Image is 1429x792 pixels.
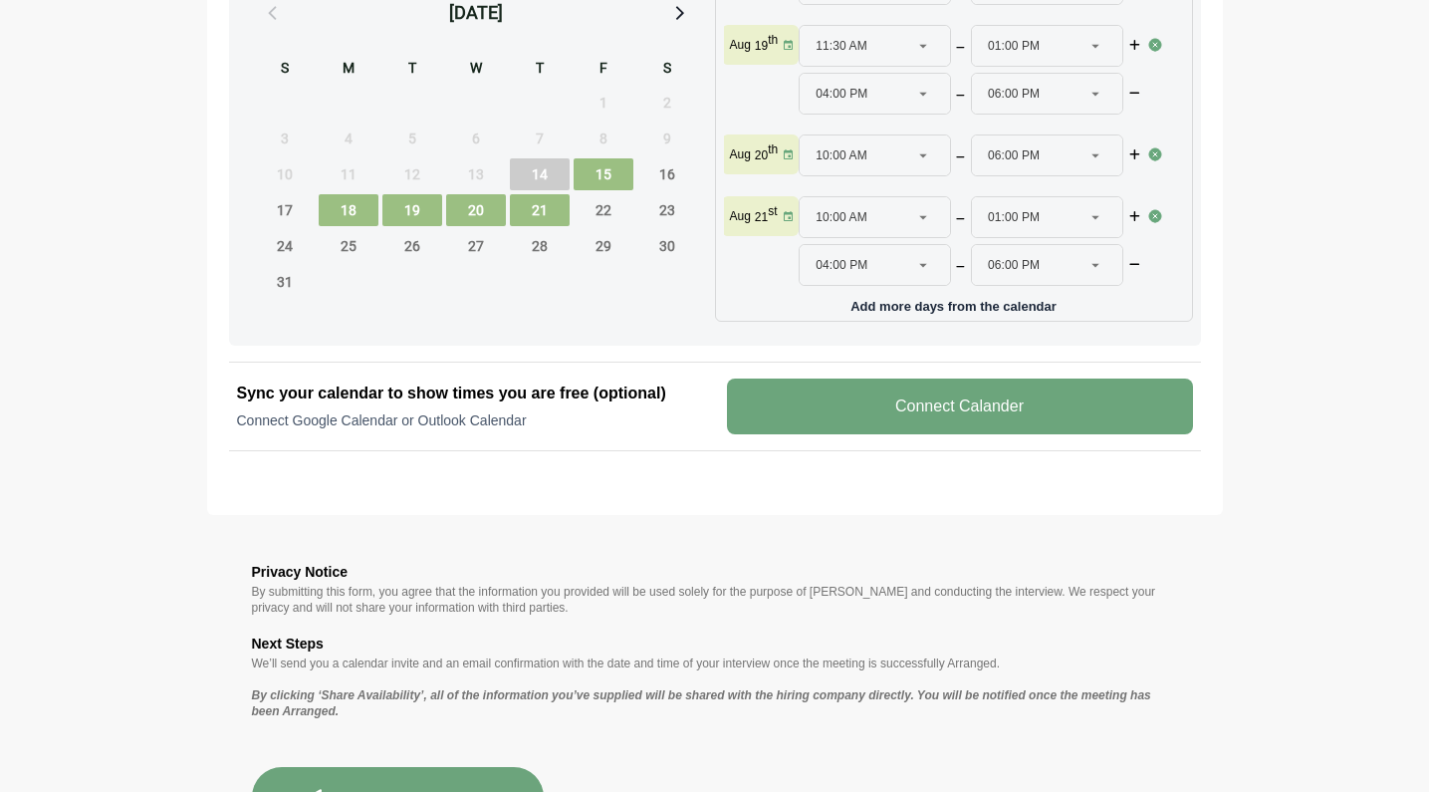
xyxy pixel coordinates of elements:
sup: th [768,142,778,156]
strong: 19 [755,39,768,53]
span: Wednesday, August 27, 2025 [446,230,506,262]
span: Thursday, August 7, 2025 [510,123,570,154]
span: Thursday, August 21, 2025 [510,194,570,226]
span: Monday, August 4, 2025 [319,123,378,154]
span: Tuesday, August 12, 2025 [382,158,442,190]
span: Sunday, August 17, 2025 [255,194,315,226]
p: Aug [730,146,751,162]
div: S [255,57,315,83]
span: Sunday, August 24, 2025 [255,230,315,262]
div: S [637,57,697,83]
span: Monday, August 18, 2025 [319,194,378,226]
span: Friday, August 29, 2025 [574,230,633,262]
span: 06:00 PM [988,135,1040,175]
span: Friday, August 1, 2025 [574,87,633,119]
span: 10:00 AM [816,197,867,237]
p: Aug [730,208,751,224]
sup: th [768,33,778,47]
span: Wednesday, August 13, 2025 [446,158,506,190]
span: Saturday, August 23, 2025 [637,194,697,226]
span: 06:00 PM [988,74,1040,114]
span: 11:30 AM [816,26,867,66]
span: Sunday, August 31, 2025 [255,266,315,298]
p: Aug [730,37,751,53]
div: W [446,57,506,83]
h3: Next Steps [252,632,1178,656]
h2: Sync your calendar to show times you are free (optional) [237,382,703,405]
div: F [574,57,633,83]
span: Wednesday, August 6, 2025 [446,123,506,154]
p: By clicking ‘Share Availability’, all of the information you’ve supplied will be shared with the ... [252,687,1178,719]
span: Monday, August 25, 2025 [319,230,378,262]
span: 01:00 PM [988,197,1040,237]
span: Wednesday, August 20, 2025 [446,194,506,226]
p: Connect Google Calendar or Outlook Calendar [237,410,703,430]
span: 04:00 PM [816,74,867,114]
span: Saturday, August 30, 2025 [637,230,697,262]
span: 10:00 AM [816,135,867,175]
span: Friday, August 8, 2025 [574,123,633,154]
h3: Privacy Notice [252,560,1178,584]
sup: st [768,204,777,218]
p: Add more days from the calendar [724,292,1184,313]
span: Tuesday, August 19, 2025 [382,194,442,226]
div: T [382,57,442,83]
div: M [319,57,378,83]
p: We’ll send you a calendar invite and an email confirmation with the date and time of your intervi... [252,656,1178,671]
span: 01:00 PM [988,26,1040,66]
strong: 21 [755,210,768,224]
div: T [510,57,570,83]
strong: 20 [755,148,768,162]
span: Sunday, August 10, 2025 [255,158,315,190]
span: Thursday, August 28, 2025 [510,230,570,262]
span: Monday, August 11, 2025 [319,158,378,190]
p: By submitting this form, you agree that the information you provided will be used solely for the ... [252,584,1178,616]
span: Saturday, August 2, 2025 [637,87,697,119]
span: Friday, August 22, 2025 [574,194,633,226]
span: Tuesday, August 26, 2025 [382,230,442,262]
span: Saturday, August 9, 2025 [637,123,697,154]
span: Friday, August 15, 2025 [574,158,633,190]
span: 06:00 PM [988,245,1040,285]
span: Tuesday, August 5, 2025 [382,123,442,154]
span: 04:00 PM [816,245,867,285]
span: Saturday, August 16, 2025 [637,158,697,190]
span: Sunday, August 3, 2025 [255,123,315,154]
v-button: Connect Calander [727,379,1193,434]
span: Thursday, August 14, 2025 [510,158,570,190]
